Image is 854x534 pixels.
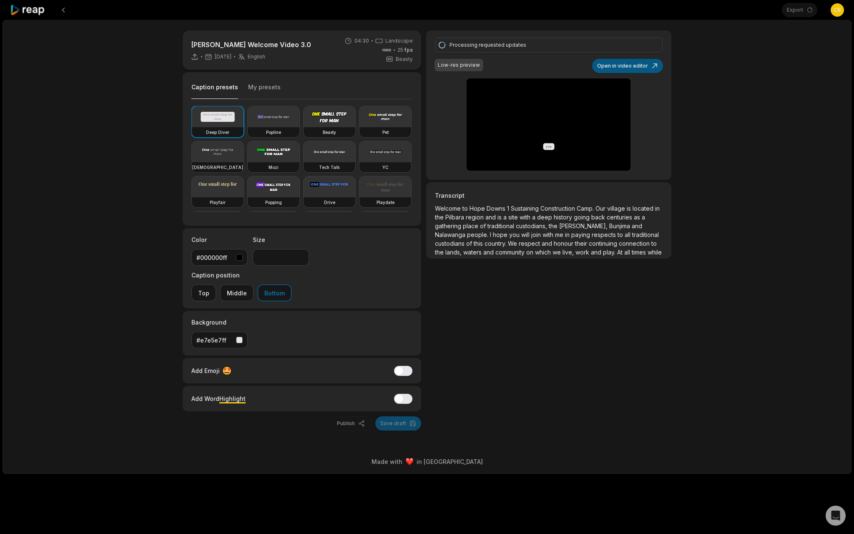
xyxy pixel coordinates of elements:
span: I [490,231,493,238]
button: #000000ff [191,249,248,266]
button: Open in video editor [592,59,663,73]
h3: Tech Talk [319,164,340,171]
span: the [435,249,445,256]
span: Highlight [219,395,246,402]
span: a [532,214,537,221]
div: Made with in [GEOGRAPHIC_DATA] [10,457,844,466]
span: community [495,249,526,256]
span: to [618,231,625,238]
h3: Playdate [377,199,394,206]
span: and [542,240,554,247]
span: [PERSON_NAME], [559,222,609,229]
span: this [474,240,485,247]
span: which [535,249,553,256]
span: times [632,249,648,256]
span: of [466,240,474,247]
button: My presets [248,83,281,99]
span: to [462,205,470,212]
span: Camp. [577,205,595,212]
button: Middle [220,285,254,301]
span: village [607,205,627,212]
span: the [549,222,559,229]
span: country. [485,240,508,247]
span: place [463,222,480,229]
span: fps [404,47,413,53]
span: while [648,249,662,256]
span: 04:30 [354,37,369,45]
span: located [633,205,655,212]
span: work [575,249,591,256]
h3: Deep Diver [206,129,229,136]
p: [PERSON_NAME] Welcome Video 3.0 [191,40,311,50]
span: and [483,249,495,256]
span: back [591,214,607,221]
span: history [554,214,574,221]
h3: Mozi [269,164,279,171]
span: is [627,205,633,212]
span: Welcome [435,205,462,212]
span: 🤩 [222,365,231,376]
span: and [485,214,497,221]
span: you [509,231,521,238]
span: and [632,222,642,229]
span: region [466,214,485,221]
span: Nalawanga [435,231,467,238]
label: Caption position [191,271,291,280]
h3: Beasty [323,129,336,136]
span: of [480,222,487,229]
h3: Popping [265,199,282,206]
span: 25 [397,46,413,54]
div: Processing requested updates [450,41,646,49]
span: Beasty [396,55,413,63]
span: going [574,214,591,221]
span: all [624,249,632,256]
span: site [508,214,520,221]
span: traditional [632,231,659,238]
div: Add Word [191,393,246,404]
div: #e7e5e7ff [196,336,233,345]
h3: Transcript [435,191,663,200]
span: a [503,214,508,221]
span: lands, [445,249,463,256]
img: heart emoji [406,458,413,466]
span: in [565,231,571,238]
span: Add Emoji [191,366,220,375]
span: will [521,231,531,238]
span: Sustaining [511,205,540,212]
label: Size [253,235,309,244]
span: play. [603,249,617,256]
h3: Popline [266,129,281,136]
span: is [497,214,503,221]
span: custodians [435,240,466,247]
h3: Drive [324,199,335,206]
span: gathering [435,222,463,229]
span: traditional [487,222,516,229]
span: At [617,249,624,256]
span: live, [563,249,575,256]
h3: Playfair [210,199,226,206]
span: their [575,240,589,247]
span: paying [571,231,592,238]
button: Publish [332,416,370,431]
span: to [651,240,657,247]
span: waters [463,249,483,256]
label: Background [191,318,248,327]
span: with [520,214,532,221]
h3: YC [382,164,389,171]
span: a [642,214,645,221]
span: with [543,231,555,238]
span: and [591,249,603,256]
h3: Pet [382,129,389,136]
span: respect [519,240,542,247]
span: honour [554,240,575,247]
span: [DATE] [215,53,231,60]
button: #e7e5e7ff [191,332,248,348]
span: Hope [470,205,487,212]
span: deep [537,214,554,221]
span: the [435,214,445,221]
button: Top [191,285,216,301]
span: respects [592,231,618,238]
span: Our [595,205,607,212]
button: Bottom [258,285,291,301]
div: Low-res preview [438,61,480,69]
